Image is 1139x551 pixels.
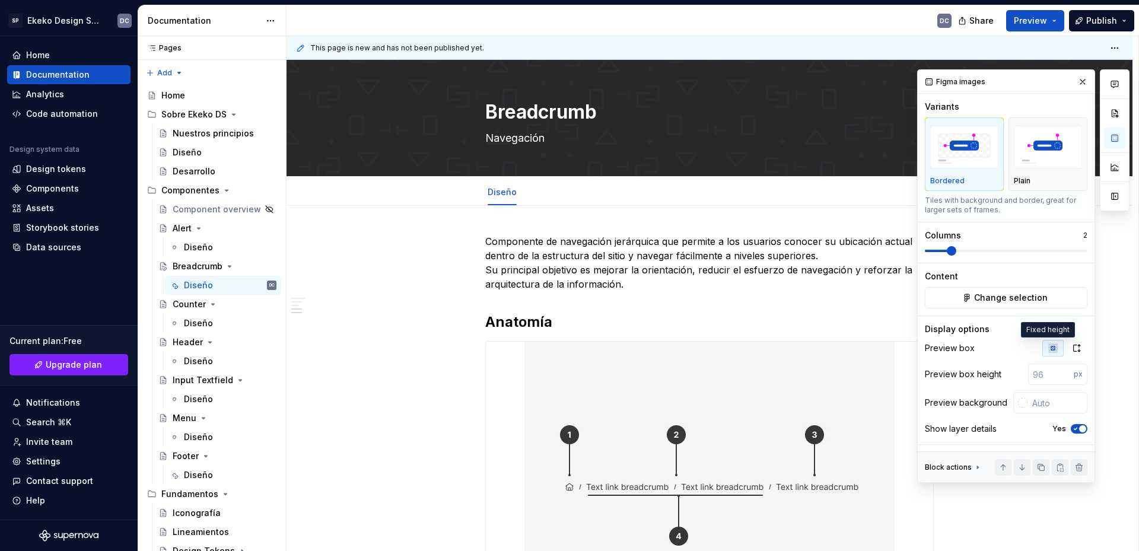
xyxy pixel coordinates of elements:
[7,65,131,84] a: Documentation
[7,393,131,412] button: Notifications
[9,335,128,347] div: Current plan : Free
[142,485,281,504] div: Fundamentos
[7,472,131,491] button: Contact support
[26,183,79,195] div: Components
[184,279,213,291] div: Diseño
[173,146,202,158] div: Diseño
[7,160,131,179] a: Design tokens
[7,179,131,198] a: Components
[1069,10,1134,31] button: Publish
[7,85,131,104] a: Analytics
[26,69,90,81] div: Documentation
[161,488,218,500] div: Fundamentos
[165,276,281,295] a: DiseñoDC
[154,257,281,276] a: Breadcrumb
[173,165,215,177] div: Desarrollo
[154,200,281,219] a: Component overview
[173,203,261,215] div: Component overview
[142,181,281,200] div: Componentes
[184,241,213,253] div: Diseño
[2,8,135,33] button: SPEkeko Design SystemDC
[269,279,275,291] div: DC
[154,124,281,143] a: Nuestros principios
[184,317,213,329] div: Diseño
[485,234,934,291] p: Componente de navegación jerárquica que permite a los usuarios conocer su ubicación actual dentro...
[26,241,81,253] div: Data sources
[1086,15,1117,27] span: Publish
[165,238,281,257] a: Diseño
[1021,322,1075,337] div: Fixed height
[154,162,281,181] a: Desarrollo
[154,333,281,352] a: Header
[1014,15,1047,27] span: Preview
[310,43,484,53] span: This page is new and has not been published yet.
[161,184,219,196] div: Componentes
[483,129,931,148] textarea: Navegación
[173,260,222,272] div: Breadcrumb
[161,109,227,120] div: Sobre Ekeko DS
[173,507,221,519] div: Iconografía
[142,105,281,124] div: Sobre Ekeko DS
[26,397,80,409] div: Notifications
[154,143,281,162] a: Diseño
[165,466,281,485] a: Diseño
[173,374,233,386] div: Input Textfield
[26,416,71,428] div: Search ⌘K
[9,145,79,154] div: Design system data
[8,14,23,28] div: SP
[26,456,61,467] div: Settings
[9,354,128,375] a: Upgrade plan
[120,16,129,26] div: DC
[7,46,131,65] a: Home
[161,90,185,101] div: Home
[154,219,281,238] a: Alert
[27,15,103,27] div: Ekeko Design System
[26,108,98,120] div: Code automation
[485,313,934,332] h2: Anatomía
[7,218,131,237] a: Storybook stories
[940,16,949,26] div: DC
[969,15,994,27] span: Share
[184,355,213,367] div: Diseño
[26,222,99,234] div: Storybook stories
[483,179,521,204] div: Diseño
[488,187,517,197] a: Diseño
[154,447,281,466] a: Footer
[142,86,281,105] a: Home
[173,526,229,538] div: Lineamientos
[173,222,192,234] div: Alert
[184,431,213,443] div: Diseño
[7,199,131,218] a: Assets
[154,504,281,523] a: Iconografía
[483,98,931,126] textarea: Breadcrumb
[154,295,281,314] a: Counter
[148,15,260,27] div: Documentation
[173,298,206,310] div: Counter
[26,163,86,175] div: Design tokens
[952,10,1001,31] button: Share
[26,475,93,487] div: Contact support
[7,432,131,451] a: Invite team
[165,314,281,333] a: Diseño
[7,413,131,432] button: Search ⌘K
[154,371,281,390] a: Input Textfield
[173,412,196,424] div: Menu
[26,202,54,214] div: Assets
[165,428,281,447] a: Diseño
[154,409,281,428] a: Menu
[26,495,45,507] div: Help
[142,65,187,81] button: Add
[7,104,131,123] a: Code automation
[7,452,131,471] a: Settings
[165,390,281,409] a: Diseño
[7,238,131,257] a: Data sources
[157,68,172,78] span: Add
[173,128,254,139] div: Nuestros principios
[39,530,98,542] svg: Supernova Logo
[184,469,213,481] div: Diseño
[26,49,50,61] div: Home
[173,450,199,462] div: Footer
[154,523,281,542] a: Lineamientos
[165,352,281,371] a: Diseño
